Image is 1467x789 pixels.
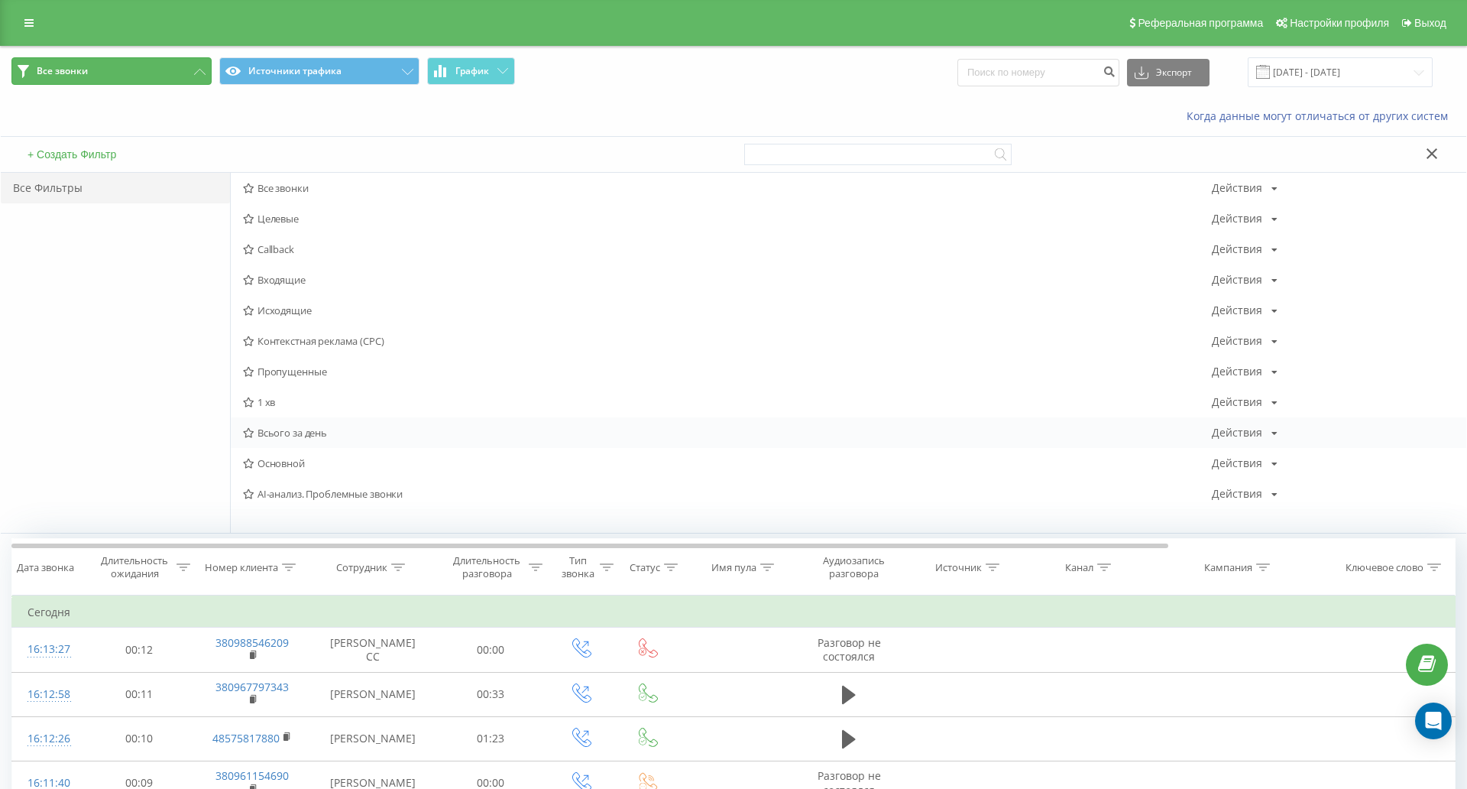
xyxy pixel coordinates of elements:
a: 380988546209 [215,635,289,650]
div: Номер клиента [205,561,278,574]
span: Все звонки [243,183,1212,193]
a: 380967797343 [215,680,289,694]
div: Тип звонка [560,554,596,580]
div: Кампания [1204,561,1252,574]
td: 00:33 [435,672,546,716]
a: 48575817880 [212,731,280,745]
button: Все звонки [11,57,212,85]
span: Настройки профиля [1290,17,1389,29]
div: Действия [1212,427,1262,438]
div: Действия [1212,213,1262,224]
div: Статус [630,561,660,574]
div: Действия [1212,274,1262,285]
div: Действия [1212,305,1262,316]
span: Реферальная программа [1138,17,1263,29]
div: Действия [1212,183,1262,193]
input: Поиск по номеру [957,59,1119,86]
td: 00:00 [435,628,546,672]
td: 00:12 [83,628,195,672]
span: Исходящие [243,305,1212,316]
span: Пропущенные [243,366,1212,377]
span: Выход [1414,17,1446,29]
div: 16:12:58 [28,680,68,709]
div: Длительность ожидания [97,554,173,580]
div: Действия [1212,489,1262,499]
span: Контекстная реклама (CPC) [243,336,1212,346]
div: Ключевое слово [1346,561,1423,574]
td: [PERSON_NAME] [310,716,435,761]
div: Имя пула [711,561,756,574]
span: 1 хв [243,397,1212,407]
div: Действия [1212,458,1262,469]
td: 00:11 [83,672,195,716]
div: Дата звонка [17,561,74,574]
button: Закрыть [1421,147,1443,163]
div: 16:12:26 [28,724,68,754]
div: Действия [1212,397,1262,407]
div: Длительность разговора [449,554,525,580]
div: Действия [1212,244,1262,255]
button: Источники трафика [219,57,419,85]
div: Источник [935,561,982,574]
td: Сегодня [12,597,1456,628]
a: 380961154690 [215,768,289,783]
td: [PERSON_NAME] [310,672,435,716]
td: 00:10 [83,716,195,761]
div: Аудиозапись разговора [809,554,899,580]
div: Сотрудник [336,561,387,574]
div: Канал [1065,561,1093,574]
div: Все Фильтры [1,173,230,203]
span: Разговор не состоялся [818,635,881,664]
span: Входящие [243,274,1212,285]
button: + Создать Фильтр [23,148,121,161]
span: График [455,66,489,76]
span: Callback [243,244,1212,255]
div: Действия [1212,336,1262,346]
button: График [427,57,515,85]
div: 16:13:27 [28,635,68,664]
span: AI-анализ. Проблемные звонки [243,489,1212,499]
span: Целевые [243,213,1212,224]
div: Действия [1212,366,1262,377]
td: 01:23 [435,716,546,761]
button: Экспорт [1127,59,1210,86]
span: Все звонки [37,65,88,77]
td: [PERSON_NAME] CC [310,628,435,672]
a: Когда данные могут отличаться от других систем [1187,109,1456,123]
span: Основной [243,458,1212,469]
span: Всього за день [243,427,1212,438]
div: Open Intercom Messenger [1415,703,1452,739]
